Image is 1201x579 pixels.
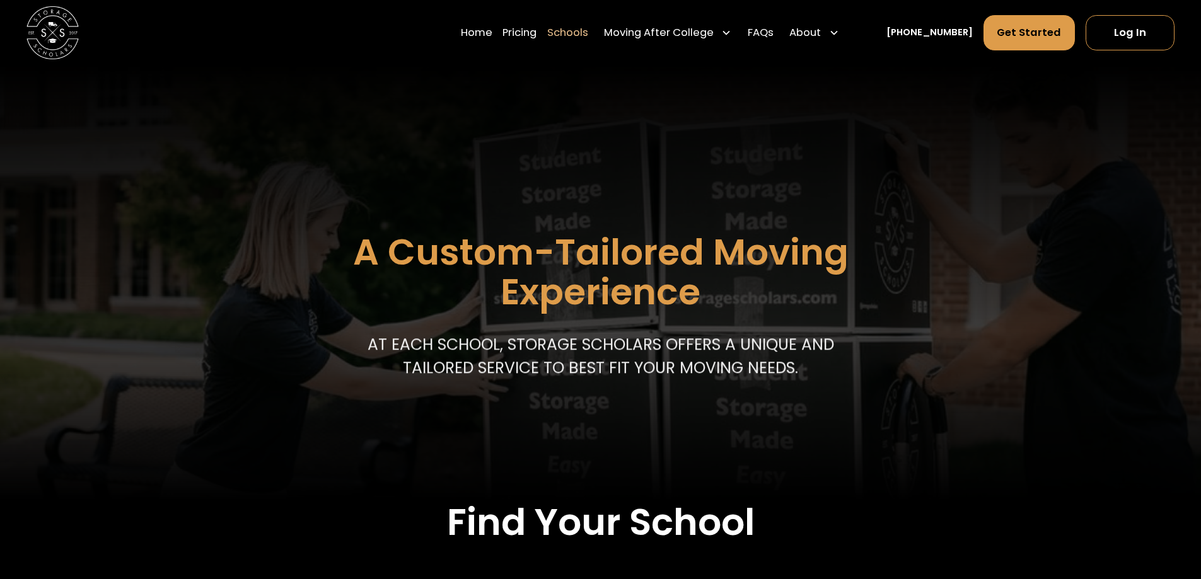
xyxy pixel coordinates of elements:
[26,6,79,59] img: Storage Scholars main logo
[886,26,973,40] a: [PHONE_NUMBER]
[461,14,492,51] a: Home
[748,14,774,51] a: FAQs
[784,14,845,51] div: About
[604,25,714,41] div: Moving After College
[789,25,821,41] div: About
[502,14,537,51] a: Pricing
[983,15,1076,50] a: Get Started
[599,14,738,51] div: Moving After College
[547,14,588,51] a: Schools
[128,500,1072,544] h2: Find Your School
[361,333,840,381] p: At each school, storage scholars offers a unique and tailored service to best fit your Moving needs.
[1086,15,1175,50] a: Log In
[286,232,915,312] h1: A Custom-Tailored Moving Experience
